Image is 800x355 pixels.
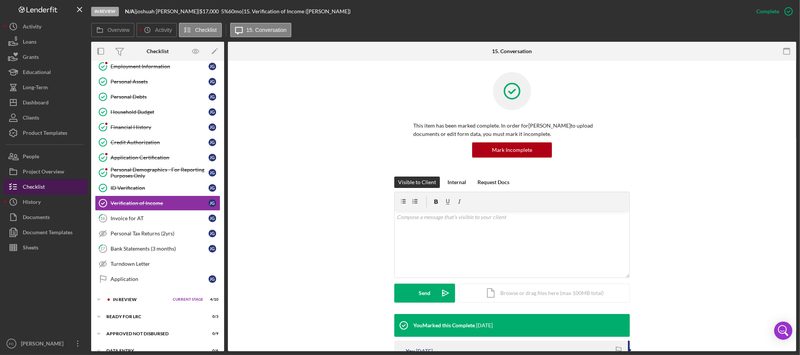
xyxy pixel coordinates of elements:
[4,210,87,225] button: Documents
[756,4,779,19] div: Complete
[113,297,169,302] div: In Review
[4,179,87,194] button: Checklist
[95,165,220,180] a: Personal Demographics - For Reporting Purposes Onlyjg
[95,211,220,226] a: 16Invoice for ATjg
[23,225,73,242] div: Document Templates
[111,261,220,267] div: Turndown Letter
[23,240,38,257] div: Sheets
[111,215,209,221] div: Invoice for AT
[394,177,440,188] button: Visible to Client
[101,216,106,221] tspan: 16
[23,149,39,166] div: People
[95,271,220,287] a: Applicationjg
[749,4,796,19] button: Complete
[474,177,513,188] button: Request Docs
[95,104,220,120] a: Household Budgetjg
[4,65,87,80] button: Educational
[23,125,67,142] div: Product Templates
[136,23,177,37] button: Activity
[95,256,220,271] a: Turndown Letter
[447,177,466,188] div: Internal
[209,169,216,177] div: j g
[4,149,87,164] button: People
[774,322,792,340] div: Open Intercom Messenger
[101,246,106,251] tspan: 17
[106,314,199,319] div: Ready for LRC
[394,284,455,303] button: Send
[111,246,209,252] div: Bank Statements (3 months)
[4,80,87,95] button: Long-Term
[205,331,218,336] div: 0 / 9
[95,120,220,135] a: Financial Historyjg
[209,245,216,252] div: j g
[111,276,209,282] div: Application
[444,177,470,188] button: Internal
[209,139,216,146] div: j g
[111,200,209,206] div: Verification of Income
[209,63,216,70] div: j g
[4,336,87,351] button: FC[PERSON_NAME]
[4,95,87,110] button: Dashboard
[4,240,87,255] button: Sheets
[209,93,216,101] div: j g
[413,121,611,139] p: This item has been marked complete. In order for [PERSON_NAME] to upload documents or edit form d...
[477,177,509,188] div: Request Docs
[4,125,87,140] button: Product Templates
[155,27,172,33] label: Activity
[95,226,220,241] a: Personal Tax Returns (2yrs)jg
[23,194,41,211] div: History
[136,8,199,14] div: joshuah [PERSON_NAME] |
[199,8,219,14] span: $17,000
[4,19,87,34] button: Activity
[106,349,199,353] div: Data Entry
[125,8,136,14] div: |
[9,342,14,346] text: FC
[230,23,292,37] button: 15. Conversation
[4,34,87,49] button: Loans
[492,48,532,54] div: 15. Conversation
[4,225,87,240] button: Document Templates
[111,167,209,179] div: Personal Demographics - For Reporting Purposes Only
[95,89,220,104] a: Personal Debtsjg
[23,80,48,97] div: Long-Term
[4,194,87,210] button: History
[209,184,216,192] div: j g
[23,164,64,181] div: Project Overview
[95,135,220,150] a: Credit Authorizationjg
[205,314,218,319] div: 0 / 3
[406,348,415,354] div: You
[4,110,87,125] button: Clients
[95,180,220,196] a: ID Verificationjg
[419,284,431,303] div: Send
[209,275,216,283] div: j g
[23,110,39,127] div: Clients
[111,139,209,145] div: Credit Authorization
[4,49,87,65] a: Grants
[95,196,220,211] a: Verification of Incomejg
[125,8,134,14] b: N/A
[91,23,134,37] button: Overview
[209,154,216,161] div: j g
[23,19,41,36] div: Activity
[19,336,68,353] div: [PERSON_NAME]
[23,34,36,51] div: Loans
[209,230,216,237] div: j g
[23,95,49,112] div: Dashboard
[23,210,50,227] div: Documents
[111,230,209,237] div: Personal Tax Returns (2yrs)
[398,177,436,188] div: Visible to Client
[476,322,493,328] time: 2025-09-15 18:13
[209,199,216,207] div: j g
[205,349,218,353] div: 0 / 6
[179,23,222,37] button: Checklist
[111,185,209,191] div: ID Verification
[416,348,433,354] time: 2025-09-15 18:12
[106,331,199,336] div: Approved Not Disbursed
[95,241,220,256] a: 17Bank Statements (3 months)jg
